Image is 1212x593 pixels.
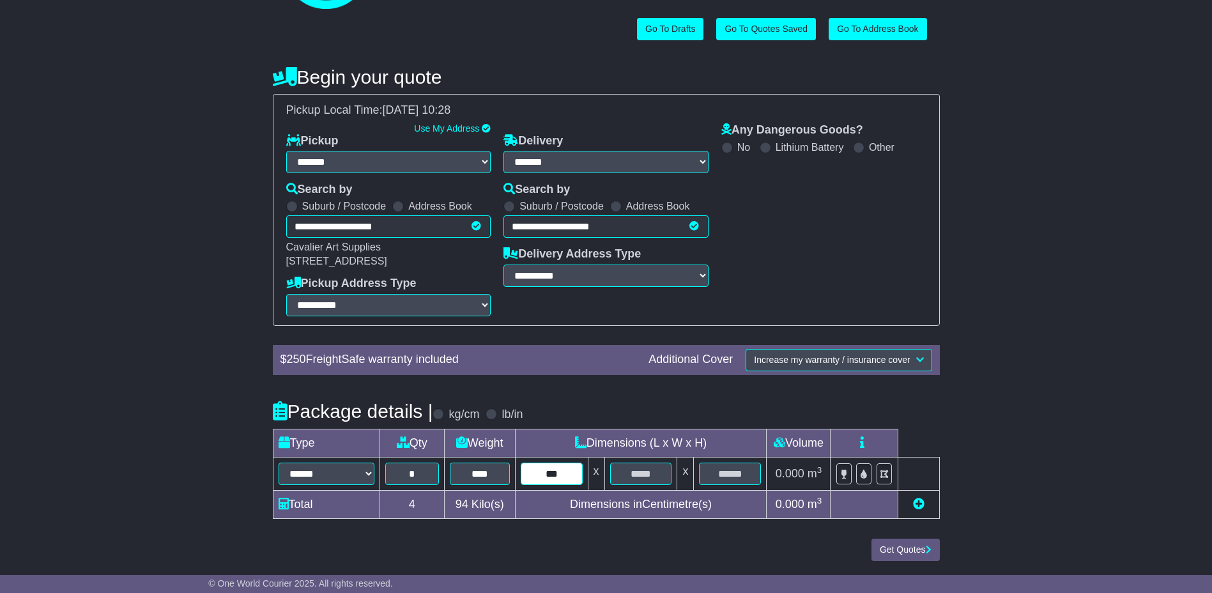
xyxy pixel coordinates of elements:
span: © One World Courier 2025. All rights reserved. [208,578,393,589]
label: Search by [286,183,353,197]
label: Pickup [286,134,339,148]
span: m [808,467,822,480]
h4: Package details | [273,401,433,422]
td: x [677,457,694,490]
td: 4 [380,490,444,518]
td: Dimensions (L x W x H) [515,429,767,457]
div: Additional Cover [642,353,739,367]
td: Weight [444,429,515,457]
a: Use My Address [414,123,479,134]
span: 0.000 [776,467,804,480]
label: Lithium Battery [776,141,844,153]
td: Total [273,490,380,518]
label: Suburb / Postcode [519,200,604,212]
label: Delivery Address Type [503,247,641,261]
td: Volume [767,429,831,457]
label: Delivery [503,134,563,148]
h4: Begin your quote [273,66,940,88]
td: Qty [380,429,444,457]
label: lb/in [502,408,523,422]
label: Any Dangerous Goods? [721,123,863,137]
span: Increase my warranty / insurance cover [754,355,910,365]
td: Dimensions in Centimetre(s) [515,490,767,518]
td: Kilo(s) [444,490,515,518]
span: [DATE] 10:28 [383,104,451,116]
label: kg/cm [449,408,479,422]
a: Go To Drafts [637,18,703,40]
a: Add new item [913,498,924,511]
td: x [588,457,604,490]
label: Other [869,141,894,153]
span: 94 [456,498,468,511]
a: Go To Quotes Saved [716,18,816,40]
span: 0.000 [776,498,804,511]
span: Cavalier Art Supplies [286,242,381,252]
label: Address Book [408,200,472,212]
sup: 3 [817,496,822,505]
label: Search by [503,183,570,197]
label: Pickup Address Type [286,277,417,291]
span: 250 [287,353,306,366]
div: $ FreightSafe warranty included [274,353,643,367]
sup: 3 [817,465,822,475]
a: Go To Address Book [829,18,926,40]
button: Increase my warranty / insurance cover [746,349,932,371]
td: Type [273,429,380,457]
label: Suburb / Postcode [302,200,387,212]
label: No [737,141,750,153]
div: Pickup Local Time: [280,104,933,118]
button: Get Quotes [871,539,940,561]
span: m [808,498,822,511]
label: Address Book [626,200,690,212]
span: [STREET_ADDRESS] [286,256,387,266]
